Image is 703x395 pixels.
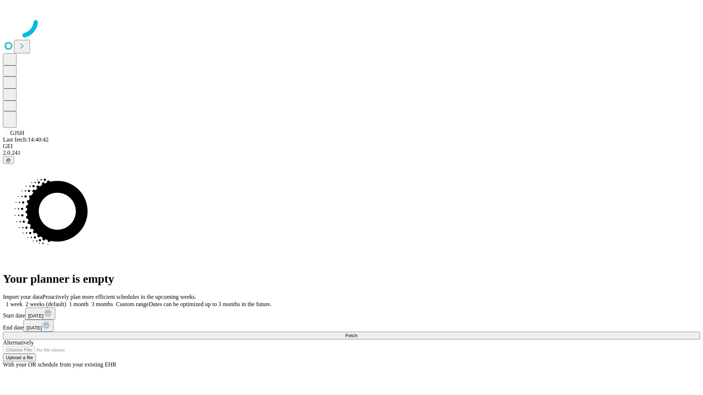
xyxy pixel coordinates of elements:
[28,313,44,319] span: [DATE]
[3,354,36,361] button: Upload a file
[23,320,53,332] button: [DATE]
[26,325,42,331] span: [DATE]
[3,143,700,150] div: GEI
[42,294,196,300] span: Proactively plan more efficient schedules in the upcoming weeks.
[3,308,700,320] div: Start date
[69,301,89,307] span: 1 month
[26,301,66,307] span: 2 weeks (default)
[3,361,116,368] span: With your OR schedule from your existing EHR
[3,339,34,346] span: Alternatively
[3,294,42,300] span: Import your data
[3,150,700,156] div: 2.0.241
[3,156,14,164] button: @
[3,136,49,143] span: Last fetch: 14:40:42
[3,332,700,339] button: Fetch
[6,301,23,307] span: 1 week
[3,320,700,332] div: End date
[92,301,113,307] span: 3 months
[345,333,357,338] span: Fetch
[149,301,271,307] span: Dates can be optimized up to 3 months in the future.
[3,272,700,286] h1: Your planner is empty
[25,308,55,320] button: [DATE]
[6,157,11,163] span: @
[10,130,24,136] span: GJSH
[116,301,149,307] span: Custom range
